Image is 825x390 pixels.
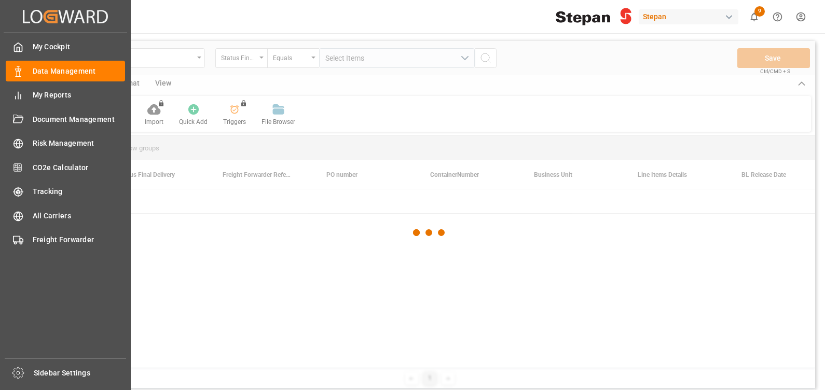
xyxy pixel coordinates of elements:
[34,368,127,379] span: Sidebar Settings
[556,8,631,26] img: Stepan_Company_logo.svg.png_1713531530.png
[33,90,126,101] span: My Reports
[742,5,766,29] button: show 9 new notifications
[33,138,126,149] span: Risk Management
[6,182,125,202] a: Tracking
[639,7,742,26] button: Stepan
[6,109,125,129] a: Document Management
[33,66,126,77] span: Data Management
[6,157,125,177] a: CO2e Calculator
[6,85,125,105] a: My Reports
[33,41,126,52] span: My Cockpit
[6,61,125,81] a: Data Management
[6,133,125,154] a: Risk Management
[6,205,125,226] a: All Carriers
[33,211,126,221] span: All Carriers
[33,162,126,173] span: CO2e Calculator
[6,37,125,57] a: My Cockpit
[33,114,126,125] span: Document Management
[33,186,126,197] span: Tracking
[6,230,125,250] a: Freight Forwarder
[33,234,126,245] span: Freight Forwarder
[754,6,765,17] span: 9
[766,5,789,29] button: Help Center
[639,9,738,24] div: Stepan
